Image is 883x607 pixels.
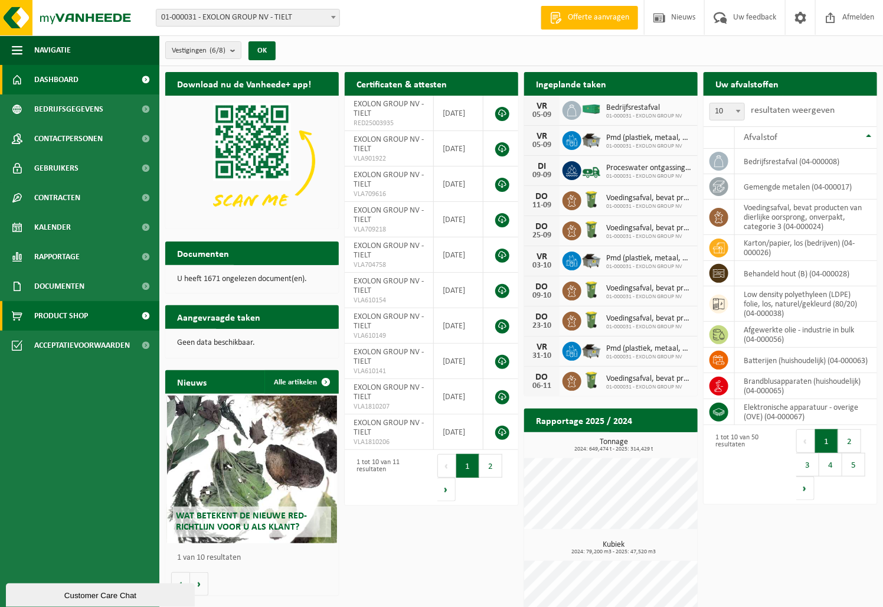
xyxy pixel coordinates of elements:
[165,72,323,95] h2: Download nu de Vanheede+ app!
[606,293,692,301] span: 01-000031 - EXOLON GROUP NV
[354,296,424,305] span: VLA610154
[735,200,877,235] td: voedingsafval, bevat producten van dierlijke oorsprong, onverpakt, categorie 3 (04-000024)
[530,222,554,231] div: DO
[606,354,692,361] span: 01-000031 - EXOLON GROUP NV
[530,446,698,452] span: 2024: 649,474 t - 2025: 314,429 t
[354,312,424,331] span: EXOLON GROUP NV - TIELT
[815,429,838,453] button: 1
[735,286,877,322] td: low density polyethyleen (LDPE) folie, los, naturel/gekleurd (80/20) (04-000038)
[838,429,861,453] button: 2
[165,242,241,265] h2: Documenten
[456,454,479,478] button: 1
[354,206,424,224] span: EXOLON GROUP NV - TIELT
[434,308,483,344] td: [DATE]
[530,352,554,360] div: 31-10
[354,154,424,164] span: VLA901922
[34,183,80,213] span: Contracten
[796,429,815,453] button: Previous
[354,171,424,189] span: EXOLON GROUP NV - TIELT
[581,129,601,149] img: WB-5000-GAL-GY-01
[165,305,272,328] h2: Aangevraagde taken
[751,106,835,115] label: resultaten weergeven
[606,133,692,143] span: Pmd (plastiek, metaal, drankkartons) (bedrijven)
[581,250,601,270] img: WB-5000-GAL-GY-01
[581,280,601,300] img: WB-0140-HPE-GN-50
[434,96,483,131] td: [DATE]
[34,242,80,272] span: Rapportage
[34,301,88,331] span: Product Shop
[354,100,424,118] span: EXOLON GROUP NV - TIELT
[530,141,554,149] div: 05-09
[709,103,745,120] span: 10
[581,104,601,115] img: HK-XC-40-GN-00
[264,370,338,394] a: Alle artikelen
[210,47,225,54] count: (6/8)
[34,272,84,301] span: Documenten
[606,164,692,173] span: Proceswater ontgassing van polycarbonaat-en polyesterplaten
[354,277,424,295] span: EXOLON GROUP NV - TIELT
[819,453,842,477] button: 4
[434,202,483,237] td: [DATE]
[165,96,339,226] img: Download de VHEPlus App
[606,254,692,263] span: Pmd (plastiek, metaal, drankkartons) (bedrijven)
[34,154,79,183] span: Gebruikers
[524,409,644,432] h2: Rapportage 2025 / 2024
[354,383,424,402] span: EXOLON GROUP NV - TIELT
[735,373,877,399] td: brandblusapparaten (huishoudelijk) (04-000065)
[354,190,424,199] span: VLA709616
[172,42,225,60] span: Vestigingen
[581,310,601,330] img: WB-0140-HPE-GN-50
[34,124,103,154] span: Contactpersonen
[524,72,618,95] h2: Ingeplande taken
[434,379,483,415] td: [DATE]
[34,331,130,360] span: Acceptatievoorwaarden
[606,103,682,113] span: Bedrijfsrestafval
[842,453,865,477] button: 5
[530,171,554,180] div: 09-09
[530,132,554,141] div: VR
[530,322,554,330] div: 23-10
[530,262,554,270] div: 03-10
[735,149,877,174] td: bedrijfsrestafval (04-000008)
[530,162,554,171] div: DI
[434,237,483,273] td: [DATE]
[530,192,554,201] div: DO
[354,348,424,366] span: EXOLON GROUP NV - TIELT
[434,131,483,167] td: [DATE]
[606,384,692,391] span: 01-000031 - EXOLON GROUP NV
[530,312,554,322] div: DO
[6,581,197,607] iframe: chat widget
[606,224,692,233] span: Voedingsafval, bevat producten van dierlijke oorsprong, onverpakt, categorie 3
[735,174,877,200] td: gemengde metalen (04-000017)
[165,370,218,393] h2: Nieuws
[530,438,698,452] h3: Tonnage
[248,41,276,60] button: OK
[796,453,819,477] button: 3
[177,275,327,283] p: U heeft 1671 ongelezen document(en).
[581,340,601,360] img: WB-5000-GAL-GY-01
[606,194,692,203] span: Voedingsafval, bevat producten van dierlijke oorsprong, onverpakt, categorie 3
[530,549,698,555] span: 2024: 79,200 m3 - 2025: 47,520 m3
[530,102,554,111] div: VR
[744,133,777,142] span: Afvalstof
[34,35,71,65] span: Navigatie
[606,324,692,331] span: 01-000031 - EXOLON GROUP NV
[434,415,483,450] td: [DATE]
[735,235,877,261] td: karton/papier, los (bedrijven) (04-000026)
[709,428,784,501] div: 1 tot 10 van 50 resultaten
[34,94,103,124] span: Bedrijfsgegevens
[156,9,340,27] span: 01-000031 - EXOLON GROUP NV - TIELT
[167,396,337,543] a: Wat betekent de nieuwe RED-richtlijn voor u als klant?
[530,201,554,210] div: 11-09
[354,419,424,437] span: EXOLON GROUP NV - TIELT
[606,233,692,240] span: 01-000031 - EXOLON GROUP NV
[434,344,483,379] td: [DATE]
[434,167,483,202] td: [DATE]
[606,173,692,180] span: 01-000031 - EXOLON GROUP NV
[34,65,79,94] span: Dashboard
[735,399,877,425] td: elektronische apparatuur - overige (OVE) (04-000067)
[606,374,692,384] span: Voedingsafval, bevat producten van dierlijke oorsprong, onverpakt, categorie 3
[610,432,696,455] a: Bekijk rapportage
[735,348,877,373] td: batterijen (huishoudelijk) (04-000063)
